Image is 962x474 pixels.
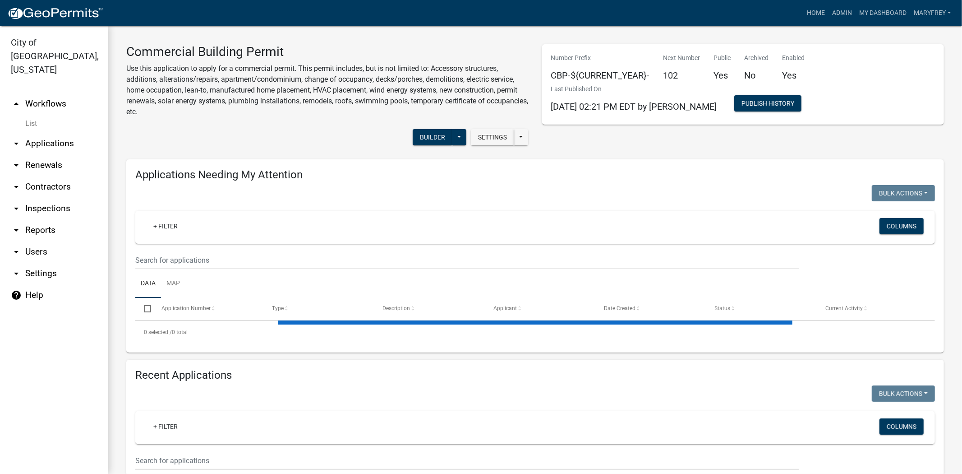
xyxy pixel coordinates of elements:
[135,451,799,470] input: Search for applications
[11,268,22,279] i: arrow_drop_down
[663,70,700,81] h5: 102
[745,53,769,63] p: Archived
[11,290,22,301] i: help
[146,218,185,234] a: + Filter
[135,321,935,344] div: 0 total
[910,5,955,22] a: MaryFrey
[11,138,22,149] i: arrow_drop_down
[471,129,514,145] button: Settings
[714,70,731,81] h5: Yes
[714,305,730,311] span: Status
[551,70,650,81] h5: CBP-${CURRENT_YEAR}-
[745,70,769,81] h5: No
[803,5,829,22] a: Home
[493,305,517,311] span: Applicant
[135,251,799,270] input: Search for applications
[161,270,185,298] a: Map
[663,53,700,63] p: Next Number
[714,53,731,63] p: Public
[595,298,706,320] datatable-header-cell: Date Created
[11,98,22,109] i: arrow_drop_up
[782,70,805,81] h5: Yes
[879,218,924,234] button: Columns
[263,298,374,320] datatable-header-cell: Type
[879,418,924,435] button: Columns
[551,53,650,63] p: Number Prefix
[152,298,263,320] datatable-header-cell: Application Number
[126,44,529,60] h3: Commercial Building Permit
[734,101,801,108] wm-modal-confirm: Workflow Publish History
[782,53,805,63] p: Enabled
[135,298,152,320] datatable-header-cell: Select
[11,181,22,192] i: arrow_drop_down
[382,305,410,311] span: Description
[11,203,22,214] i: arrow_drop_down
[604,305,635,311] span: Date Created
[135,168,935,181] h4: Applications Needing My Attention
[825,305,863,311] span: Current Activity
[485,298,595,320] datatable-header-cell: Applicant
[374,298,484,320] datatable-header-cell: Description
[272,305,284,311] span: Type
[817,298,927,320] datatable-header-cell: Current Activity
[11,246,22,257] i: arrow_drop_down
[126,63,529,117] p: Use this application to apply for a commercial permit. This permit includes, but is not limited t...
[161,305,211,311] span: Application Number
[135,369,935,382] h4: Recent Applications
[872,386,935,402] button: Bulk Actions
[856,5,910,22] a: My Dashboard
[734,95,801,112] button: Publish History
[11,225,22,236] i: arrow_drop_down
[135,270,161,298] a: Data
[706,298,816,320] datatable-header-cell: Status
[144,329,172,335] span: 0 selected /
[829,5,856,22] a: Admin
[872,185,935,201] button: Bulk Actions
[11,160,22,171] i: arrow_drop_down
[146,418,185,435] a: + Filter
[413,129,452,145] button: Builder
[551,101,717,112] span: [DATE] 02:21 PM EDT by [PERSON_NAME]
[551,84,717,94] p: Last Published On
